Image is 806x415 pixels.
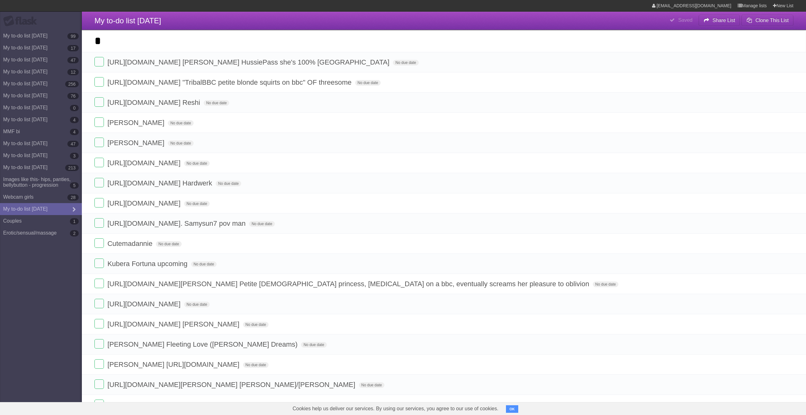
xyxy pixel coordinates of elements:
[699,15,740,26] button: Share List
[67,93,79,99] b: 76
[107,240,154,247] span: Cutemadannie
[168,140,193,146] span: No due date
[94,57,104,66] label: Done
[94,198,104,207] label: Done
[67,141,79,147] b: 47
[755,18,789,23] b: Clone This List
[67,69,79,75] b: 12
[107,300,182,308] span: [URL][DOMAIN_NAME]
[70,153,79,159] b: 3
[593,281,618,287] span: No due date
[107,381,357,389] span: [URL][DOMAIN_NAME][PERSON_NAME] [PERSON_NAME]/[PERSON_NAME]
[712,18,735,23] b: Share List
[107,159,182,167] span: [URL][DOMAIN_NAME]
[216,181,241,186] span: No due date
[70,105,79,111] b: 0
[67,57,79,63] b: 47
[94,359,104,369] label: Done
[107,99,202,106] span: [URL][DOMAIN_NAME] Reshi
[286,402,505,415] span: Cookies help us deliver our services. By using our services, you agree to our use of cookies.
[107,219,247,227] span: [URL][DOMAIN_NAME]. Samysun7 pov man
[94,400,104,409] label: Done
[94,279,104,288] label: Done
[94,218,104,228] label: Done
[67,45,79,51] b: 17
[107,58,391,66] span: [URL][DOMAIN_NAME] [PERSON_NAME] HussiePass she's 100% [GEOGRAPHIC_DATA]
[94,16,161,25] span: My to-do list [DATE]
[94,379,104,389] label: Done
[70,218,79,225] b: 1
[107,260,189,268] span: Kubera Fortuna upcoming
[94,178,104,187] label: Done
[94,138,104,147] label: Done
[107,179,214,187] span: [URL][DOMAIN_NAME] Hardwerk
[94,299,104,308] label: Done
[107,78,353,86] span: [URL][DOMAIN_NAME] "TribalBBC petite blonde squirts on bbc" OF threesome
[70,182,79,189] b: 5
[107,320,241,328] span: [URL][DOMAIN_NAME] [PERSON_NAME]
[65,165,79,171] b: 213
[107,401,350,409] span: [URL][DOMAIN_NAME][PERSON_NAME] [PERSON_NAME] Black Adventure
[678,17,692,23] b: Saved
[741,15,793,26] button: Clone This List
[249,221,275,227] span: No due date
[184,161,210,166] span: No due date
[70,117,79,123] b: 4
[184,302,210,307] span: No due date
[204,100,229,106] span: No due date
[94,158,104,167] label: Done
[191,261,217,267] span: No due date
[94,339,104,349] label: Done
[243,322,269,327] span: No due date
[94,259,104,268] label: Done
[156,241,181,247] span: No due date
[107,280,591,288] span: [URL][DOMAIN_NAME][PERSON_NAME] Petite [DEMOGRAPHIC_DATA] princess, [MEDICAL_DATA] on a bbc, even...
[107,361,241,368] span: [PERSON_NAME] [URL][DOMAIN_NAME]
[107,139,166,147] span: [PERSON_NAME]
[70,129,79,135] b: 4
[94,238,104,248] label: Done
[3,15,41,27] div: Flask
[107,199,182,207] span: [URL][DOMAIN_NAME]
[359,382,384,388] span: No due date
[355,80,381,86] span: No due date
[65,81,79,87] b: 256
[393,60,418,65] span: No due date
[107,119,166,127] span: [PERSON_NAME]
[107,340,299,348] span: [PERSON_NAME] Fleeting Love ([PERSON_NAME] Dreams)
[94,77,104,87] label: Done
[94,319,104,328] label: Done
[301,342,326,348] span: No due date
[243,362,269,368] span: No due date
[70,230,79,236] b: 2
[506,405,518,413] button: OK
[67,33,79,39] b: 99
[67,194,79,201] b: 28
[168,120,193,126] span: No due date
[94,97,104,107] label: Done
[184,201,210,207] span: No due date
[94,117,104,127] label: Done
